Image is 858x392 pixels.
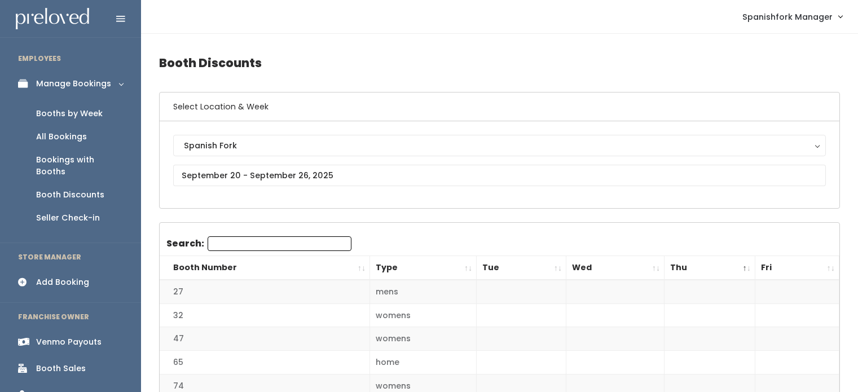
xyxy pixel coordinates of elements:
td: 65 [160,351,370,375]
div: Seller Check-in [36,212,100,224]
h6: Select Location & Week [160,93,839,121]
div: Bookings with Booths [36,154,123,178]
div: Booth Discounts [36,189,104,201]
td: 27 [160,280,370,303]
input: Search: [208,236,351,251]
th: Thu: activate to sort column descending [665,256,755,280]
a: Spanishfork Manager [731,5,853,29]
td: 47 [160,327,370,351]
img: preloved logo [16,8,89,30]
div: All Bookings [36,131,87,143]
label: Search: [166,236,351,251]
div: Manage Bookings [36,78,111,90]
button: Spanish Fork [173,135,826,156]
input: September 20 - September 26, 2025 [173,165,826,186]
td: womens [370,327,477,351]
div: Add Booking [36,276,89,288]
th: Type: activate to sort column ascending [370,256,477,280]
div: Booths by Week [36,108,103,120]
div: Spanish Fork [184,139,815,152]
div: Venmo Payouts [36,336,102,348]
th: Fri: activate to sort column ascending [755,256,839,280]
th: Booth Number: activate to sort column ascending [160,256,370,280]
td: mens [370,280,477,303]
th: Tue: activate to sort column ascending [477,256,566,280]
td: home [370,351,477,375]
td: 32 [160,303,370,327]
span: Spanishfork Manager [742,11,833,23]
h4: Booth Discounts [159,47,840,78]
td: womens [370,303,477,327]
th: Wed: activate to sort column ascending [566,256,665,280]
div: Booth Sales [36,363,86,375]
